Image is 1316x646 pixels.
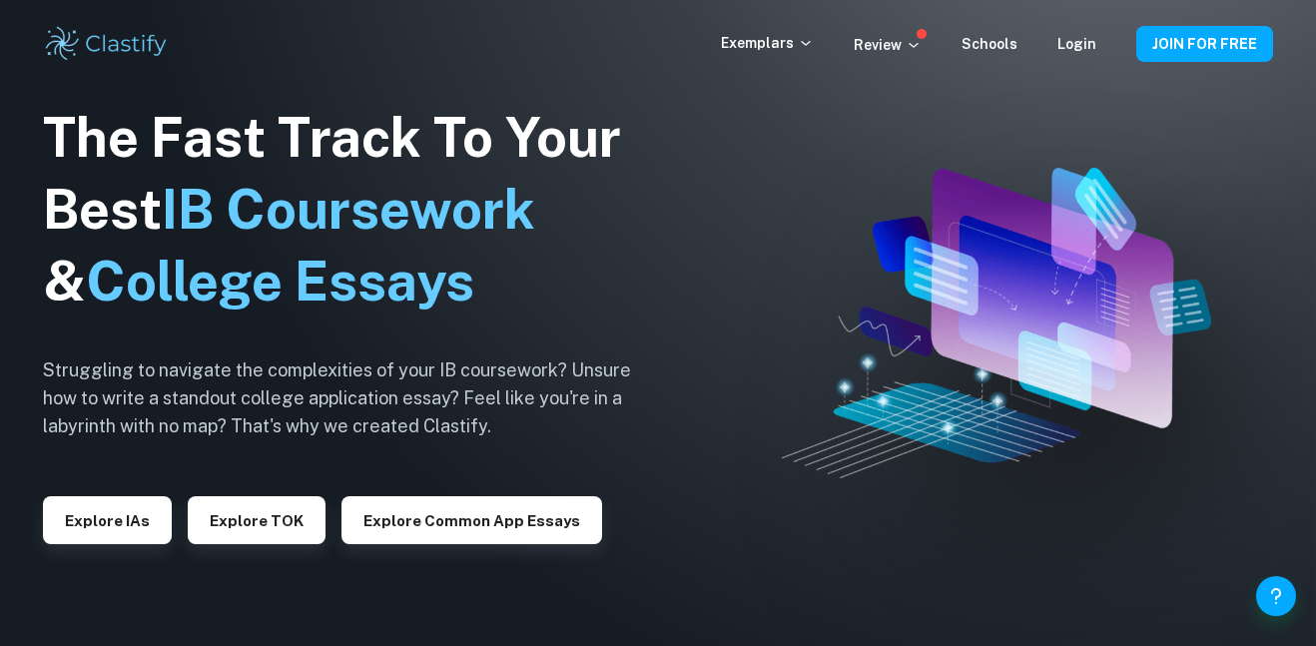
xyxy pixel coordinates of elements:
a: Explore Common App essays [341,510,602,529]
p: Exemplars [721,32,814,54]
a: Schools [962,36,1017,52]
img: Clastify logo [43,24,170,64]
a: Login [1057,36,1096,52]
button: JOIN FOR FREE [1136,26,1273,62]
p: Review [854,34,922,56]
img: Clastify hero [782,168,1211,478]
button: Explore IAs [43,496,172,544]
span: IB Coursework [162,178,535,241]
a: Explore IAs [43,510,172,529]
a: Explore TOK [188,510,326,529]
button: Explore TOK [188,496,326,544]
button: Help and Feedback [1256,576,1296,616]
span: College Essays [86,250,474,313]
h1: The Fast Track To Your Best & [43,102,662,318]
h6: Struggling to navigate the complexities of your IB coursework? Unsure how to write a standout col... [43,356,662,440]
button: Explore Common App essays [341,496,602,544]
